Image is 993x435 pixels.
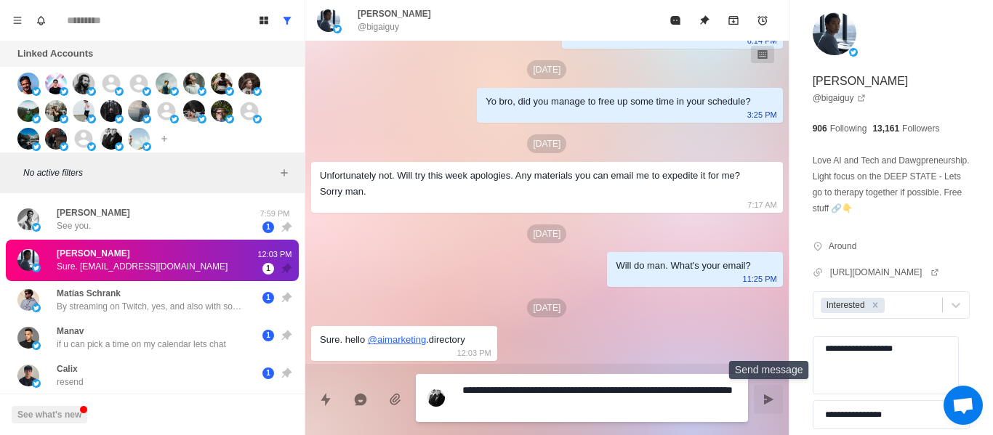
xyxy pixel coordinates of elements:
img: picture [32,304,41,312]
img: picture [225,87,234,96]
img: picture [17,208,39,230]
button: Add reminder [748,6,777,35]
img: picture [17,249,39,271]
button: Reply with AI [346,385,375,414]
img: picture [115,142,124,151]
img: picture [115,87,124,96]
img: picture [142,87,151,96]
img: picture [45,128,67,150]
img: picture [317,9,340,32]
p: Followers [902,122,939,135]
img: picture [17,73,39,94]
img: picture [142,142,151,151]
img: picture [211,73,233,94]
p: if u can pick a time on my calendar lets chat [57,338,226,351]
button: Board View [252,9,276,32]
button: Notifications [29,9,52,32]
div: Sure. hello .directory [320,332,465,348]
button: Unpin [690,6,719,35]
div: Yo bro, did you manage to free up some time in your schedule? [486,94,750,110]
img: picture [17,327,39,349]
img: picture [142,115,151,123]
img: picture [32,87,41,96]
a: @aimarketing [368,334,426,345]
button: Add filters [276,164,293,182]
img: picture [32,115,41,123]
span: 1 [262,221,274,233]
img: picture [17,289,39,311]
img: picture [17,365,39,386]
img: picture [238,73,260,94]
img: picture [427,389,445,407]
button: Send message [754,385,783,414]
p: Love AI and Tech and Dawgpreneurship. Light focus on the DEEP STATE - Lets go to therapy together... [813,153,970,216]
img: picture [849,48,858,57]
p: [DATE] [527,60,566,79]
img: picture [60,87,68,96]
p: Matías Schrank [57,287,121,300]
img: picture [45,73,67,94]
img: picture [73,73,95,94]
p: Sure. [EMAIL_ADDRESS][DOMAIN_NAME] [57,260,228,273]
div: Will do man. What's your email? [616,258,750,274]
p: [PERSON_NAME] [358,7,431,20]
div: Interested [822,298,867,313]
p: By streaming on Twitch, yes, and also with some other things like subscribers on other platforms.... [57,300,246,313]
img: picture [198,115,206,123]
img: picture [32,264,41,272]
p: [DATE] [527,224,566,243]
button: Quick replies [311,385,340,414]
a: [URL][DOMAIN_NAME] [830,266,940,279]
img: picture [100,100,122,122]
img: picture [32,223,41,232]
p: 13,161 [872,122,899,135]
button: Add account [156,130,173,147]
p: resend [57,375,84,389]
img: picture [115,115,124,123]
img: picture [156,73,177,94]
img: picture [60,142,68,151]
p: 7:17 AM [747,197,776,213]
img: picture [87,142,96,151]
span: 1 [262,292,274,304]
img: picture [170,115,179,123]
p: [DATE] [527,134,566,153]
img: picture [32,142,41,151]
p: [PERSON_NAME] [813,73,909,90]
span: 1 [262,367,274,379]
img: picture [87,115,96,123]
img: picture [183,100,205,122]
img: picture [128,128,150,150]
span: 1 [262,263,274,275]
img: picture [170,87,179,96]
p: [PERSON_NAME] [57,247,130,260]
span: 1 [262,330,274,341]
div: Open chat [944,386,983,425]
img: picture [225,115,234,123]
button: Show all conversations [276,9,299,32]
button: Add media [381,385,410,414]
img: picture [45,100,67,122]
img: picture [198,87,206,96]
img: picture [333,25,342,33]
p: 12:03 PM [457,345,491,361]
button: Menu [6,9,29,32]
div: Unfortunately not. Will try this week apologies. Any materials you can email me to expedite it fo... [320,168,751,200]
img: picture [32,341,41,350]
p: [PERSON_NAME] [57,206,130,219]
p: No active filters [23,166,276,179]
p: 6:14 PM [747,33,777,49]
p: 906 [813,122,827,135]
p: 11:25 PM [743,271,777,287]
img: picture [73,100,95,122]
img: picture [17,100,39,122]
img: picture [813,12,856,55]
p: Around [829,240,857,253]
button: Archive [719,6,748,35]
a: @bigaiguy [813,92,866,105]
p: [DATE] [527,298,566,317]
img: picture [17,128,39,150]
p: 12:03 PM [257,248,293,261]
img: picture [253,87,262,96]
img: picture [183,73,205,94]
